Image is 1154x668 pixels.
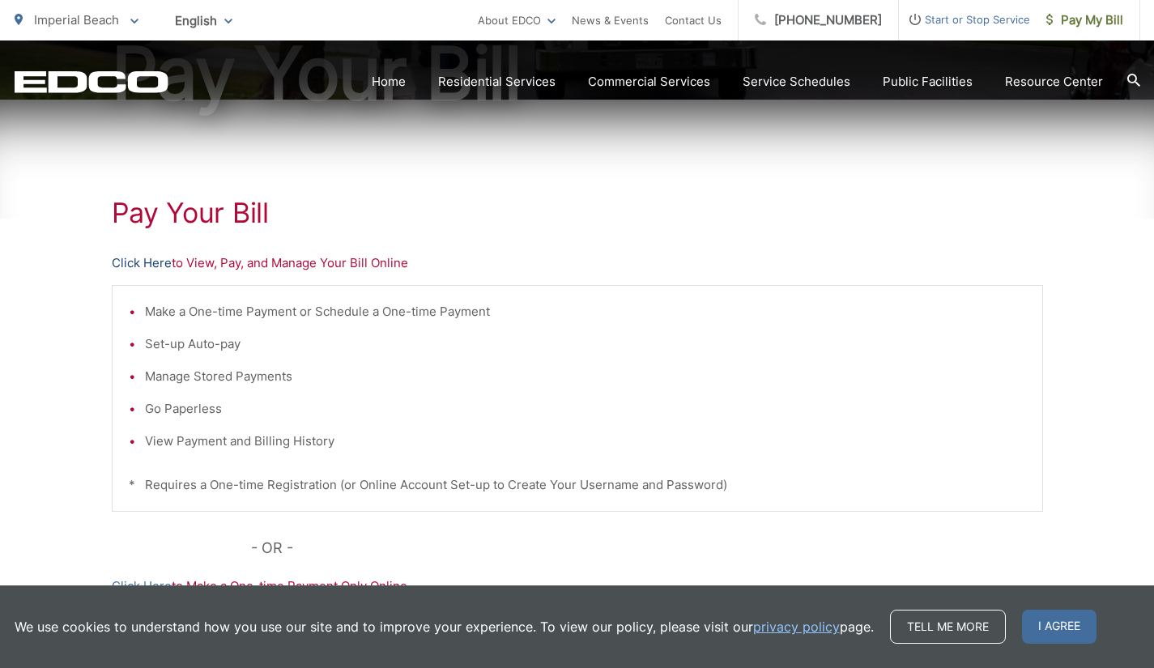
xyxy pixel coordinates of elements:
li: Go Paperless [145,399,1026,419]
li: Set-up Auto-pay [145,334,1026,354]
span: English [163,6,245,35]
a: Resource Center [1005,72,1103,91]
a: About EDCO [478,11,556,30]
span: Imperial Beach [34,12,119,28]
h1: Pay Your Bill [112,197,1043,229]
a: Home [372,72,406,91]
a: EDCD logo. Return to the homepage. [15,70,168,93]
a: News & Events [572,11,649,30]
span: Pay My Bill [1046,11,1123,30]
a: Click Here [112,577,172,596]
p: We use cookies to understand how you use our site and to improve your experience. To view our pol... [15,617,874,636]
a: Residential Services [438,72,556,91]
a: Contact Us [665,11,722,30]
p: to Make a One-time Payment Only Online [112,577,1043,596]
a: Tell me more [890,610,1006,644]
li: View Payment and Billing History [145,432,1026,451]
a: Click Here [112,253,172,273]
p: * Requires a One-time Registration (or Online Account Set-up to Create Your Username and Password) [129,475,1026,495]
span: I agree [1022,610,1097,644]
li: Make a One-time Payment or Schedule a One-time Payment [145,302,1026,321]
a: Service Schedules [743,72,850,91]
a: privacy policy [753,617,840,636]
a: Public Facilities [883,72,973,91]
a: Commercial Services [588,72,710,91]
p: - OR - [251,536,1043,560]
li: Manage Stored Payments [145,367,1026,386]
p: to View, Pay, and Manage Your Bill Online [112,253,1043,273]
